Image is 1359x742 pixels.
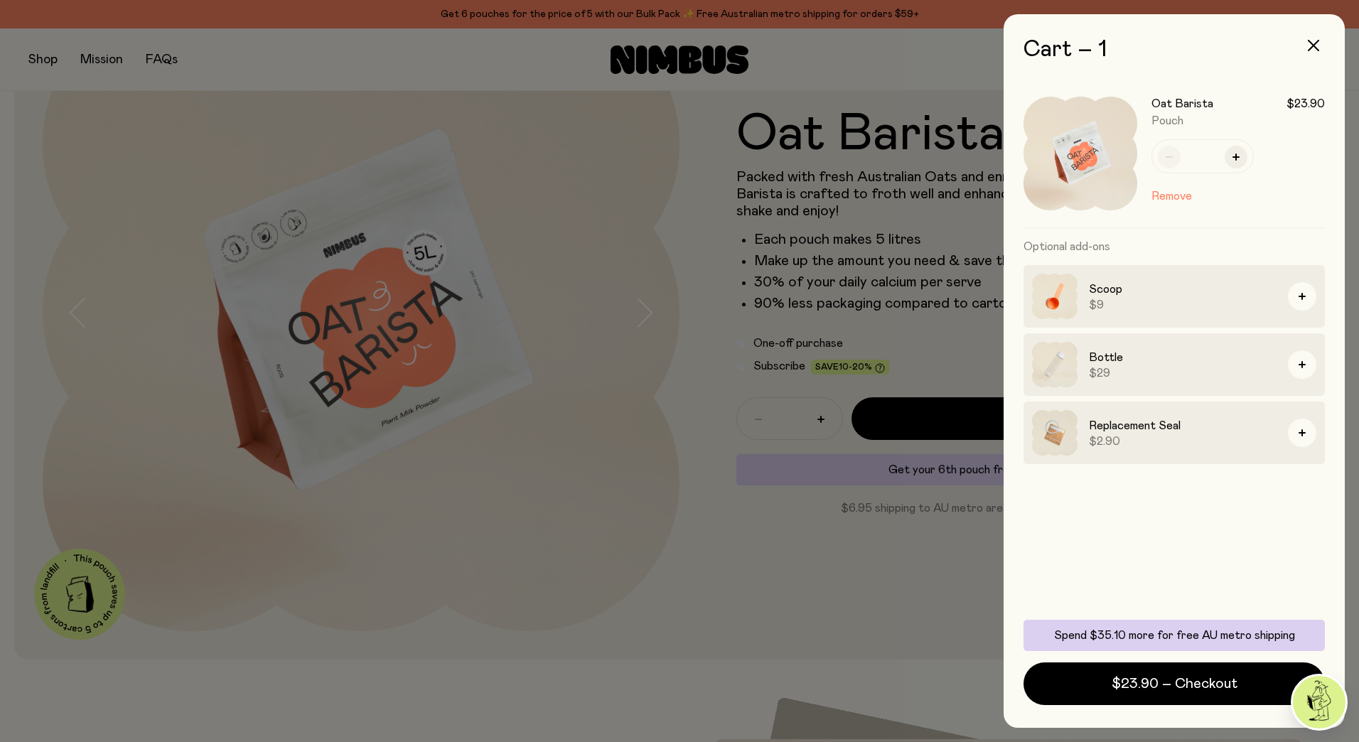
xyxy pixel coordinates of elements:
[1151,188,1192,205] button: Remove
[1089,281,1277,298] h3: Scoop
[1089,298,1277,312] span: $9
[1151,115,1183,127] span: Pouch
[1089,417,1277,434] h3: Replacement Seal
[1287,97,1325,111] span: $23.90
[1293,676,1345,728] img: agent
[1089,366,1277,380] span: $29
[1024,662,1325,705] button: $23.90 – Checkout
[1089,434,1277,448] span: $2.90
[1024,37,1325,63] h2: Cart – 1
[1112,674,1237,694] span: $23.90 – Checkout
[1089,349,1277,366] h3: Bottle
[1151,97,1213,111] h3: Oat Barista
[1024,228,1325,265] h3: Optional add-ons
[1032,628,1316,642] p: Spend $35.10 more for free AU metro shipping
